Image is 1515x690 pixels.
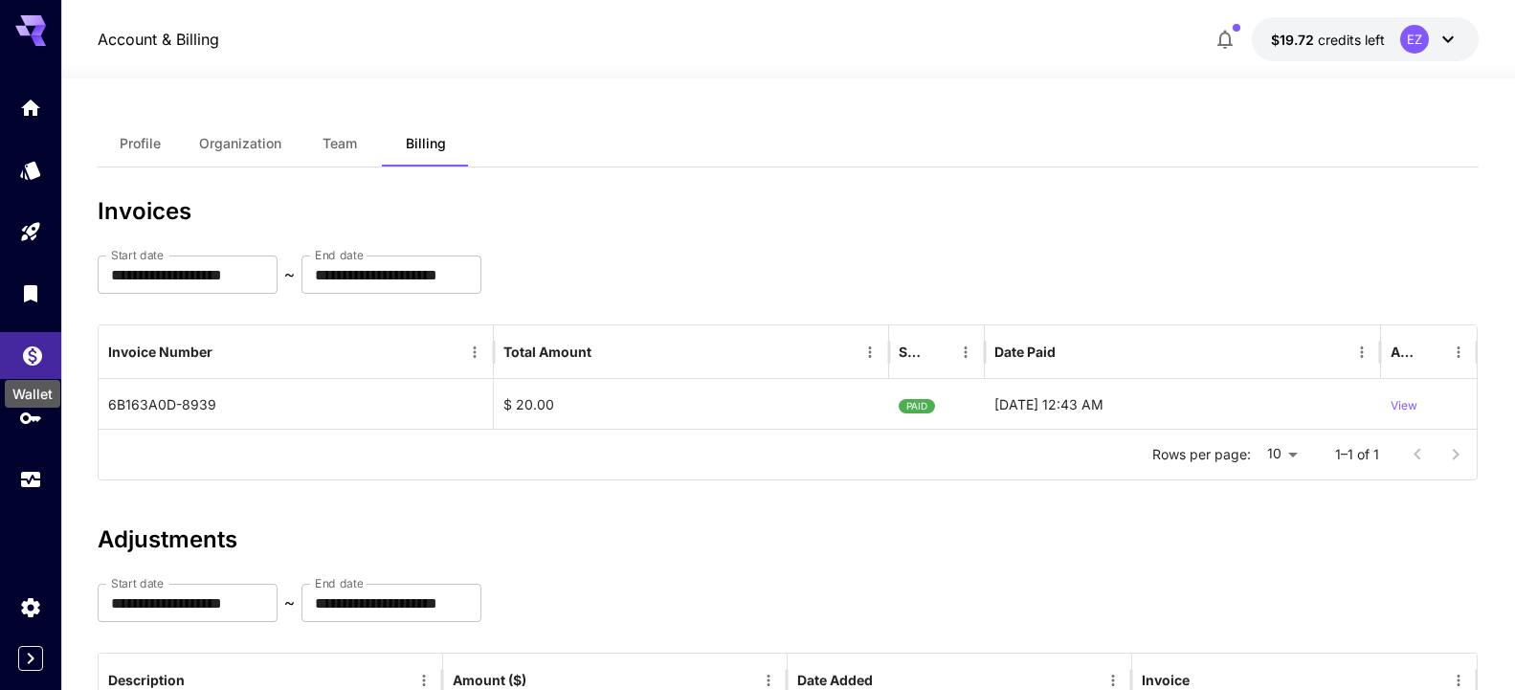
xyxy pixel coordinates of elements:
button: Menu [952,339,979,366]
button: Expand sidebar [18,646,43,671]
div: Home [19,96,42,120]
div: 10 [1259,440,1304,468]
button: Sort [214,339,241,366]
button: Sort [1418,339,1445,366]
p: ~ [284,591,295,614]
div: Library [19,281,42,305]
nav: breadcrumb [98,28,219,51]
h3: Invoices [98,198,1479,225]
span: Organization [199,135,281,152]
label: Start date [111,575,164,591]
button: Menu [1348,339,1375,366]
button: Menu [1445,339,1472,366]
label: End date [315,575,363,591]
div: Wallet [21,340,44,364]
div: Playground [19,215,42,239]
button: View [1391,380,1417,429]
div: API Keys [19,406,42,430]
p: ~ [284,263,295,286]
div: 6B163A0D-8939 [99,379,494,429]
button: Sort [925,339,952,366]
div: Models [19,158,42,182]
span: $19.72 [1271,32,1318,48]
div: Invoice Number [108,344,212,360]
div: Wallet [5,380,60,408]
span: Billing [406,135,446,152]
div: Date Paid [994,344,1056,360]
span: credits left [1318,32,1385,48]
div: Description [108,672,185,688]
p: View [1391,397,1417,415]
div: Status [899,344,924,360]
button: Sort [1058,339,1084,366]
button: Sort [593,339,620,366]
label: Start date [111,247,164,263]
label: End date [315,247,363,263]
span: Profile [120,135,161,152]
div: EZ [1400,25,1429,54]
div: Invoice [1142,672,1190,688]
h3: Adjustments [98,526,1479,553]
div: $ 20.00 [494,379,889,429]
div: Amount ($) [453,672,526,688]
button: Menu [461,339,488,366]
button: $19.72469EZ [1252,17,1479,61]
p: Rows per page: [1152,445,1251,464]
span: Team [323,135,357,152]
div: Date Added [797,672,873,688]
a: Account & Billing [98,28,219,51]
div: $19.72469 [1271,30,1385,50]
div: 10-08-2025 12:43 AM [985,379,1380,429]
div: Usage [19,468,42,492]
div: Action [1391,344,1416,360]
div: Total Amount [503,344,591,360]
p: 1–1 of 1 [1335,445,1379,464]
span: PAID [899,382,935,431]
div: Settings [19,595,42,619]
button: Menu [857,339,883,366]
